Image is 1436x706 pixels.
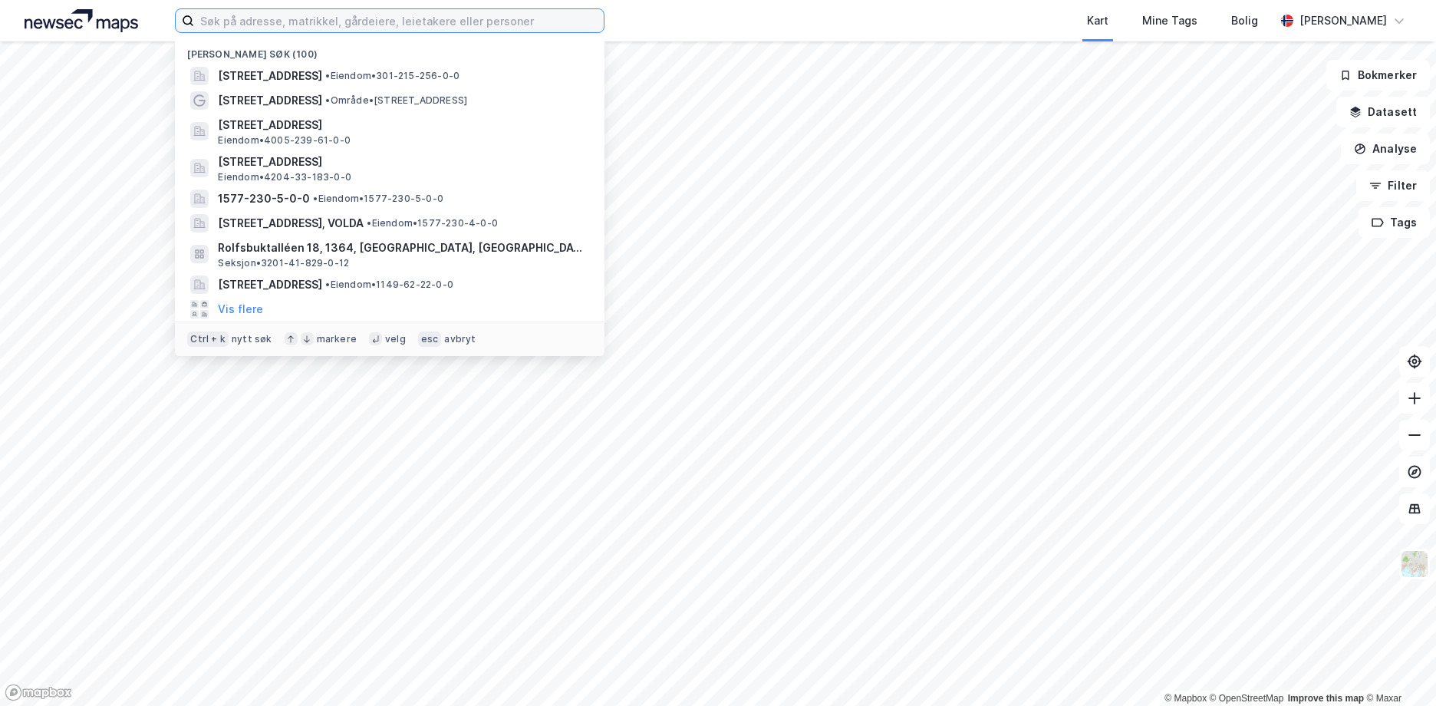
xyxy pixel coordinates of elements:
div: nytt søk [232,333,272,345]
iframe: Chat Widget [1359,632,1436,706]
span: Område • [STREET_ADDRESS] [325,94,467,107]
button: Filter [1356,170,1430,201]
span: 1577-230-5-0-0 [218,190,310,208]
button: Tags [1359,207,1430,238]
a: Mapbox homepage [5,684,72,701]
span: Eiendom • 1149-62-22-0-0 [325,279,453,291]
img: logo.a4113a55bc3d86da70a041830d287a7e.svg [25,9,138,32]
button: Vis flere [218,300,263,318]
span: [STREET_ADDRESS] [218,67,322,85]
div: esc [418,332,442,347]
span: Seksjon • 3201-41-829-0-12 [218,257,349,269]
span: Eiendom • 1577-230-5-0-0 [313,193,443,205]
span: Eiendom • 4204-33-183-0-0 [218,171,351,183]
span: • [325,94,330,106]
span: [STREET_ADDRESS] [218,116,586,134]
span: [STREET_ADDRESS] [218,91,322,110]
span: [STREET_ADDRESS] [218,275,322,294]
div: avbryt [444,333,476,345]
span: Eiendom • 4005-239-61-0-0 [218,134,351,147]
span: • [325,70,330,81]
button: Datasett [1336,97,1430,127]
button: Bokmerker [1326,60,1430,91]
div: Mine Tags [1142,12,1197,30]
span: Eiendom • 1577-230-4-0-0 [367,217,498,229]
div: markere [317,333,357,345]
span: Eiendom • 301-215-256-0-0 [325,70,459,82]
span: Rolfsbuktalléen 18, 1364, [GEOGRAPHIC_DATA], [GEOGRAPHIC_DATA] [218,239,586,257]
span: • [367,217,371,229]
span: • [313,193,318,204]
input: Søk på adresse, matrikkel, gårdeiere, leietakere eller personer [194,9,604,32]
div: Kart [1087,12,1108,30]
div: [PERSON_NAME] søk (100) [175,36,604,64]
div: Ctrl + k [187,332,229,347]
a: OpenStreetMap [1210,693,1284,704]
span: [STREET_ADDRESS], VOLDA [218,214,364,233]
button: Analyse [1341,134,1430,164]
div: [PERSON_NAME] [1299,12,1387,30]
div: velg [385,333,406,345]
img: Z [1400,549,1429,579]
a: Improve this map [1288,693,1364,704]
span: [STREET_ADDRESS] [218,153,586,171]
a: Mapbox [1164,693,1207,704]
div: Bolig [1231,12,1258,30]
span: • [325,279,330,290]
